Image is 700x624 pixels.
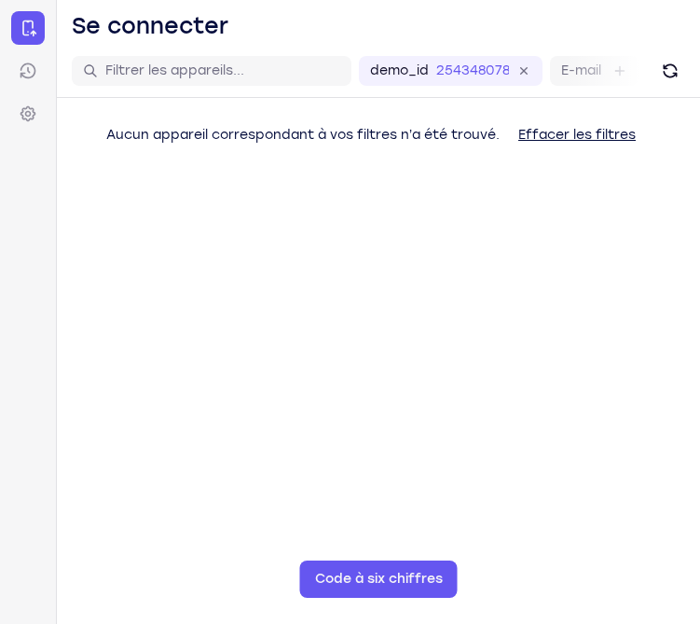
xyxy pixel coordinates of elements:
[561,62,601,80] label: E-mail
[503,117,651,154] button: Effacer les filtres
[11,11,45,45] a: Se connecter
[11,97,45,131] a: Paramètres
[11,54,45,88] a: Sessions
[655,56,685,86] button: Rafraîchir
[300,561,458,598] button: Code à six chiffres
[106,127,500,143] span: Aucun appareil correspondant à vos filtres n’a été trouvé.
[370,62,429,80] label: demo_id
[72,11,228,41] h1: Se connecter
[105,62,340,80] input: Filtrer les appareils...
